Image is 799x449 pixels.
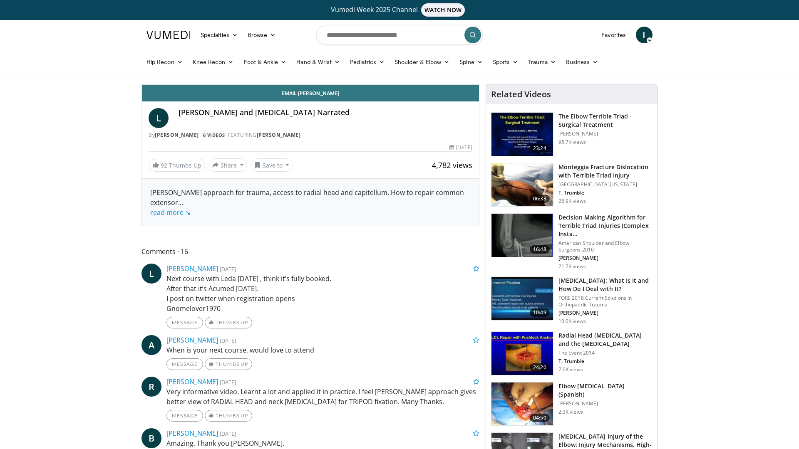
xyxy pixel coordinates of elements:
[166,429,218,438] a: [PERSON_NAME]
[239,54,292,70] a: Foot & Ankle
[449,144,472,151] div: [DATE]
[166,317,203,328] a: Message
[166,387,479,407] p: Very informative video. Learnt a lot and applied it in practice. I feel [PERSON_NAME] approach gi...
[454,54,487,70] a: Spine
[558,382,652,399] h3: Elbow [MEDICAL_DATA] (Spanish)
[166,358,203,370] a: Message
[558,163,652,180] h3: Monteggia Fracture Dislocation with Terrible Triad Injury
[530,414,550,422] span: 04:50
[530,144,550,153] span: 23:24
[558,131,652,137] p: [PERSON_NAME]
[205,317,252,328] a: Thumbs Up
[208,158,247,172] button: Share
[558,240,652,253] p: American Shoulder and Elbow Surgeons 2010
[558,255,652,262] p: [PERSON_NAME]
[530,363,550,372] span: 24:20
[491,112,652,156] a: 23:24 The Elbow Terrible Triad - Surgical Treatment [PERSON_NAME] 95.7K views
[491,163,652,207] a: 06:33 Monteggia Fracture Dislocation with Terrible Triad Injury [GEOGRAPHIC_DATA][US_STATE] T. Tr...
[491,163,553,207] img: 76186_0000_3.png.150x105_q85_crop-smart_upscale.jpg
[316,25,483,45] input: Search topics, interventions
[558,400,652,407] p: [PERSON_NAME]
[166,377,218,386] a: [PERSON_NAME]
[141,54,188,70] a: Hip Recon
[558,350,652,356] p: The Event 2014
[142,84,479,85] video-js: Video Player
[243,27,281,43] a: Browse
[149,131,472,139] div: By FEATURING
[205,410,252,422] a: Thumbs Up
[196,27,243,43] a: Specialties
[523,54,561,70] a: Trauma
[141,246,479,257] span: Comments 16
[220,337,236,344] small: [DATE]
[491,382,553,426] img: af5f2e5b-58c7-4d57-9002-507030157da9.150x105_q85_crop-smart_upscale.jpg
[166,274,479,313] p: Next course with Leda [DATE] , think it’s fully booked. After that it’s Acumed [DATE]. I post on ...
[220,430,236,437] small: [DATE]
[558,310,652,316] p: [PERSON_NAME]
[558,295,652,308] p: FORE 2018 Current Solutions in Orthopaedic Trauma
[558,331,652,348] h3: Radial Head [MEDICAL_DATA] and the [MEDICAL_DATA]
[558,190,652,196] p: T. Trumble
[558,409,583,415] p: 2.3K views
[141,428,161,448] a: B
[166,264,218,273] a: [PERSON_NAME]
[220,265,236,273] small: [DATE]
[142,85,479,101] a: Email [PERSON_NAME]
[561,54,603,70] a: Business
[558,358,652,365] p: T. Trumble
[558,139,586,146] p: 95.7K views
[558,213,652,238] h3: Decision Making Algorithm for Terrible Triad Injuries (Complex Insta…
[596,27,631,43] a: Favorites
[150,187,471,217] div: [PERSON_NAME] approach for trauma, access to radial head and capitellum. How to repair common ext...
[149,108,169,128] a: L
[491,332,553,375] img: 9a23cfc8-c674-42b0-a603-dd1074ba5b3d.150x105_q85_crop-smart_upscale.jpg
[149,159,205,172] a: 92 Thumbs Up
[558,263,586,270] p: 21.2K views
[530,195,550,203] span: 06:33
[179,108,472,117] h4: [PERSON_NAME] and [MEDICAL_DATA] Narrated
[166,336,218,345] a: [PERSON_NAME]
[166,438,479,448] p: Amazing, Thank you [PERSON_NAME].
[491,113,553,156] img: 162531_0000_1.png.150x105_q85_crop-smart_upscale.jpg
[491,213,652,270] a: 16:48 Decision Making Algorithm for Terrible Triad Injuries (Complex Insta… American Shoulder and...
[558,276,652,293] h3: [MEDICAL_DATA]: What Is It and How Do I Deal with It?
[421,3,465,17] span: WATCH NOW
[558,112,652,129] h3: The Elbow Terrible Triad - Surgical Treatment
[558,366,583,373] p: 7.0K views
[491,277,553,320] img: 87bfdc82-efac-4e11-adae-ebe37a6867b8.150x105_q85_crop-smart_upscale.jpg
[161,161,167,169] span: 92
[141,377,161,397] a: R
[558,181,652,188] p: [GEOGRAPHIC_DATA][US_STATE]
[150,208,191,217] a: read more ↘
[291,54,345,70] a: Hand & Wrist
[251,158,293,172] button: Save to
[390,54,454,70] a: Shoulder & Elbow
[146,31,191,39] img: VuMedi Logo
[530,245,550,254] span: 16:48
[491,331,652,375] a: 24:20 Radial Head [MEDICAL_DATA] and the [MEDICAL_DATA] The Event 2014 T. Trumble 7.0K views
[491,382,652,426] a: 04:50 Elbow [MEDICAL_DATA] (Spanish) [PERSON_NAME] 2.3K views
[205,358,252,370] a: Thumbs Up
[558,318,586,325] p: 10.0K views
[558,198,586,205] p: 26.9K views
[166,345,479,355] p: When is your next course, would love to attend
[491,89,551,99] h4: Related Videos
[636,27,653,43] a: I
[491,276,652,325] a: 10:49 [MEDICAL_DATA]: What Is It and How Do I Deal with It? FORE 2018 Current Solutions in Orthop...
[491,214,553,257] img: kin_1.png.150x105_q85_crop-smart_upscale.jpg
[220,378,236,386] small: [DATE]
[188,54,239,70] a: Knee Recon
[155,131,199,138] a: [PERSON_NAME]
[166,410,203,422] a: Message
[141,335,161,355] a: A
[200,131,228,138] a: 6 Videos
[432,160,472,170] span: 4,782 views
[257,131,301,138] a: [PERSON_NAME]
[141,264,161,284] a: L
